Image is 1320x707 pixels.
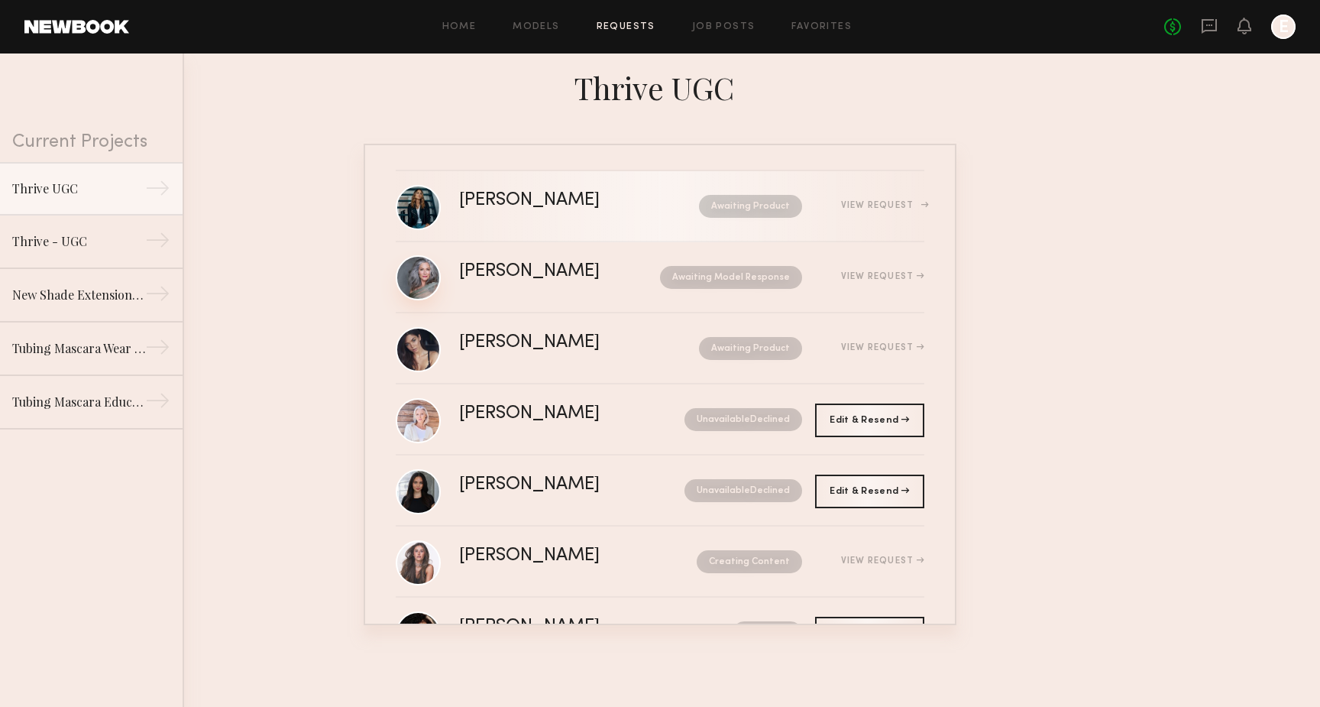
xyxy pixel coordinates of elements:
[697,550,802,573] nb-request-status: Creating Content
[12,339,145,358] div: Tubing Mascara Wear Test
[459,618,666,636] div: [PERSON_NAME]
[145,228,170,258] div: →
[396,598,924,669] a: [PERSON_NAME]Cancelled
[733,621,802,644] nb-request-status: Cancelled
[12,232,145,251] div: Thrive - UGC
[699,337,802,360] nb-request-status: Awaiting Product
[396,384,924,456] a: [PERSON_NAME]UnavailableDeclined
[699,195,802,218] nb-request-status: Awaiting Product
[396,456,924,527] a: [PERSON_NAME]UnavailableDeclined
[459,547,649,565] div: [PERSON_NAME]
[459,192,649,209] div: [PERSON_NAME]
[396,242,924,313] a: [PERSON_NAME]Awaiting Model ResponseView Request
[459,334,649,352] div: [PERSON_NAME]
[684,479,802,502] nb-request-status: Unavailable Declined
[12,286,145,304] div: New Shade Extension for Liquid Lash Mascara
[145,335,170,365] div: →
[396,527,924,598] a: [PERSON_NAME]Creating ContentView Request
[597,22,655,32] a: Requests
[830,487,909,496] span: Edit & Resend
[145,281,170,312] div: →
[791,22,852,32] a: Favorites
[442,22,477,32] a: Home
[396,313,924,384] a: [PERSON_NAME]Awaiting ProductView Request
[830,416,909,425] span: Edit & Resend
[459,263,630,281] div: [PERSON_NAME]
[841,272,924,281] div: View Request
[841,556,924,566] div: View Request
[364,66,956,107] div: Thrive UGC
[1271,15,1296,39] a: E
[660,266,802,289] nb-request-status: Awaiting Model Response
[396,171,924,242] a: [PERSON_NAME]Awaiting ProductView Request
[841,201,924,210] div: View Request
[145,176,170,206] div: →
[145,388,170,419] div: →
[459,476,642,494] div: [PERSON_NAME]
[459,405,642,423] div: [PERSON_NAME]
[12,180,145,198] div: Thrive UGC
[841,343,924,352] div: View Request
[692,22,755,32] a: Job Posts
[684,408,802,431] nb-request-status: Unavailable Declined
[513,22,559,32] a: Models
[12,393,145,411] div: Tubing Mascara Educational Video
